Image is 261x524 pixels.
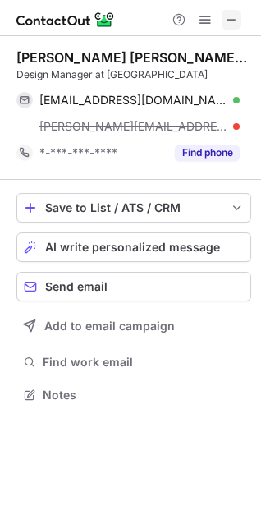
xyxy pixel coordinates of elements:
span: Notes [43,388,245,402]
span: Find work email [43,355,245,370]
button: Notes [16,384,251,407]
div: [PERSON_NAME] [PERSON_NAME] Skjelbo [16,49,251,66]
span: [EMAIL_ADDRESS][DOMAIN_NAME] [39,93,227,108]
div: Save to List / ATS / CRM [45,201,222,214]
button: Find work email [16,351,251,374]
img: ContactOut v5.3.10 [16,10,115,30]
button: save-profile-one-click [16,193,251,223]
button: AI write personalized message [16,232,251,262]
span: AI write personalized message [45,241,220,254]
button: Send email [16,272,251,301]
div: Design Manager at [GEOGRAPHIC_DATA] [16,67,251,82]
button: Reveal Button [175,145,240,161]
span: Send email [45,280,108,293]
button: Add to email campaign [16,311,251,341]
span: Add to email campaign [44,319,175,333]
span: [PERSON_NAME][EMAIL_ADDRESS][PERSON_NAME][DOMAIN_NAME] [39,119,227,134]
